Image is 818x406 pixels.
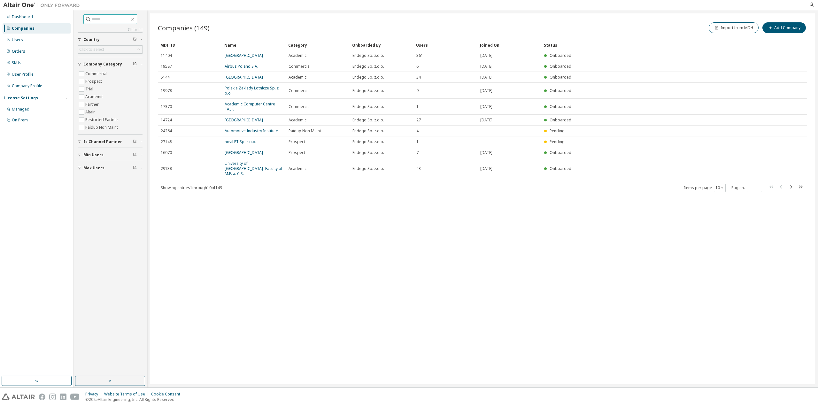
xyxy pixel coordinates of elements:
span: 19978 [161,88,172,93]
span: 19587 [161,64,172,69]
span: -- [480,128,483,134]
span: 361 [416,53,423,58]
a: Polskie Zaklady Lotnicze Sp. z o.o. [225,85,279,96]
span: Endego Sp. z.o.o. [352,118,384,123]
div: Managed [12,107,29,112]
span: 1 [416,104,419,109]
a: [GEOGRAPHIC_DATA] [225,117,263,123]
span: Academic [289,53,306,58]
span: Company Category [83,62,122,67]
span: Clear filter [133,62,137,67]
img: altair_logo.svg [2,394,35,400]
span: [DATE] [480,104,492,109]
span: 24264 [161,128,172,134]
span: Commercial [289,64,311,69]
span: Academic [289,75,306,80]
div: Orders [12,49,25,54]
span: Onboarded [550,64,571,69]
div: Companies [12,26,35,31]
span: Endego Sp. z.o.o. [352,104,384,109]
button: Country [78,33,143,47]
span: Clear filter [133,139,137,144]
span: 11404 [161,53,172,58]
span: Is Channel Partner [83,139,122,144]
img: youtube.svg [70,394,80,400]
span: Items per page [683,184,726,192]
span: [DATE] [480,64,492,69]
span: Endego Sp. z.o.o. [352,128,384,134]
span: Commercial [289,88,311,93]
div: Privacy [85,392,104,397]
span: Endego Sp. z.o.o. [352,75,384,80]
span: Onboarded [550,150,571,155]
span: Academic [289,166,306,171]
div: Click to select [78,46,142,53]
div: Users [12,37,23,42]
img: facebook.svg [39,394,45,400]
div: On Prem [12,118,28,123]
button: Is Channel Partner [78,135,143,149]
span: Endego Sp. z.o.o. [352,64,384,69]
span: Page n. [731,184,762,192]
span: Showing entries 1 through 10 of 149 [161,185,222,190]
span: Min Users [83,152,104,157]
a: Academic Computer Centre TASK [225,101,275,112]
div: Joined On [480,40,539,50]
a: [GEOGRAPHIC_DATA] [225,53,263,58]
label: Academic [85,93,104,101]
span: 6 [416,64,419,69]
span: Onboarded [550,166,571,171]
a: [GEOGRAPHIC_DATA] [225,150,263,155]
a: Airbus Poland S.A. [225,64,258,69]
span: Endego Sp. z.o.o. [352,150,384,155]
label: Restricted Partner [85,116,120,124]
span: Onboarded [550,88,571,93]
span: [DATE] [480,166,492,171]
span: Endego Sp. z.o.o. [352,53,384,58]
span: Pending [550,128,565,134]
span: Onboarded [550,117,571,123]
div: User Profile [12,72,34,77]
span: Endego Sp. z.o.o. [352,166,384,171]
div: Click to select [79,47,104,52]
img: linkedin.svg [60,394,66,400]
span: Prospect [289,139,305,144]
a: University of [GEOGRAPHIC_DATA]- Faculty of M.E. a. C.S. [225,161,282,176]
span: [DATE] [480,75,492,80]
span: [DATE] [480,88,492,93]
span: Clear filter [133,165,137,171]
span: Academic [289,118,306,123]
button: Min Users [78,148,143,162]
div: Company Profile [12,83,42,88]
span: 4 [416,128,419,134]
button: Company Category [78,57,143,71]
span: Companies (149) [158,23,210,32]
span: [DATE] [480,150,492,155]
img: instagram.svg [49,394,56,400]
a: noviLET Sp. z o.o. [225,139,256,144]
label: Trial [85,85,95,93]
label: Altair [85,108,96,116]
span: Paidup Non Maint [289,128,321,134]
span: 43 [416,166,421,171]
span: [DATE] [480,53,492,58]
div: Users [416,40,475,50]
span: Onboarded [550,74,571,80]
span: Clear filter [133,152,137,157]
div: Name [224,40,283,50]
span: 27148 [161,139,172,144]
label: Commercial [85,70,109,78]
label: Prospect [85,78,103,85]
button: Max Users [78,161,143,175]
span: Onboarded [550,53,571,58]
div: Dashboard [12,14,33,19]
a: Automotive Industry Institute [225,128,278,134]
span: 14724 [161,118,172,123]
button: Import from MDH [709,22,759,33]
label: Partner [85,101,100,108]
span: Country [83,37,100,42]
label: Paidup Non Maint [85,124,119,131]
div: Onboarded By [352,40,411,50]
p: © 2025 Altair Engineering, Inc. All Rights Reserved. [85,397,184,402]
span: 5144 [161,75,170,80]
